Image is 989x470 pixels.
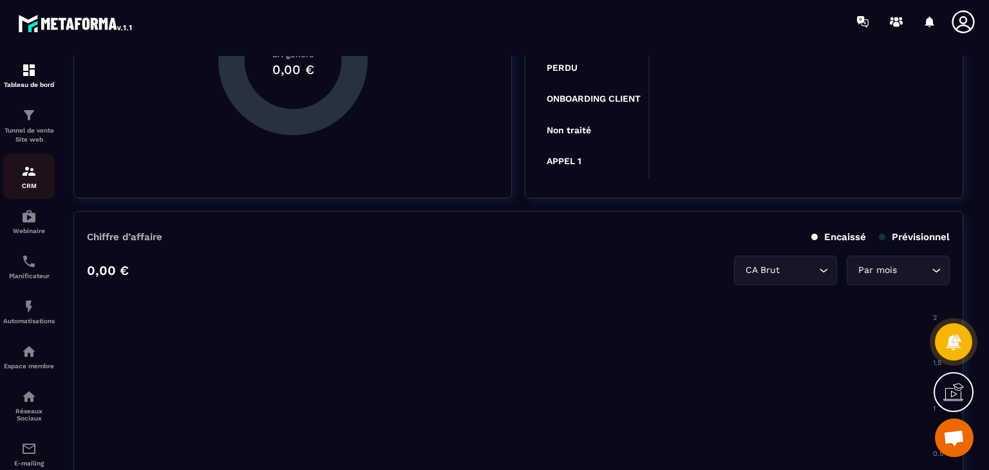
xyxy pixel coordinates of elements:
[742,263,782,277] span: CA Brut
[933,449,943,458] tspan: 0.5
[3,126,55,144] p: Tunnel de vente Site web
[3,289,55,334] a: automationsautomationsAutomatisations
[547,62,578,73] tspan: PERDU
[3,408,55,422] p: Réseaux Sociaux
[21,164,37,179] img: formation
[21,209,37,224] img: automations
[3,227,55,234] p: Webinaire
[933,404,936,413] tspan: 1
[879,231,950,243] p: Prévisionnel
[3,317,55,324] p: Automatisations
[3,272,55,279] p: Planificateur
[3,379,55,431] a: social-networksocial-networkRéseaux Sociaux
[935,418,974,457] div: Ouvrir le chat
[21,254,37,269] img: scheduler
[782,263,816,277] input: Search for option
[847,256,950,285] div: Search for option
[18,12,134,35] img: logo
[21,62,37,78] img: formation
[3,362,55,370] p: Espace membre
[21,389,37,404] img: social-network
[3,53,55,98] a: formationformationTableau de bord
[3,154,55,199] a: formationformationCRM
[547,125,591,135] tspan: Non traité
[734,256,837,285] div: Search for option
[547,156,581,166] tspan: APPEL 1
[3,199,55,244] a: automationsautomationsWebinaire
[21,344,37,359] img: automations
[3,182,55,189] p: CRM
[811,231,866,243] p: Encaissé
[900,263,928,277] input: Search for option
[3,460,55,467] p: E-mailing
[547,93,641,104] tspan: ONBOARDING CLIENT
[21,441,37,456] img: email
[87,231,162,243] p: Chiffre d’affaire
[855,263,900,277] span: Par mois
[3,334,55,379] a: automationsautomationsEspace membre
[3,244,55,289] a: schedulerschedulerPlanificateur
[933,314,937,322] tspan: 2
[933,359,941,367] tspan: 1.5
[87,263,129,278] p: 0,00 €
[3,98,55,154] a: formationformationTunnel de vente Site web
[21,108,37,123] img: formation
[3,81,55,88] p: Tableau de bord
[21,299,37,314] img: automations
